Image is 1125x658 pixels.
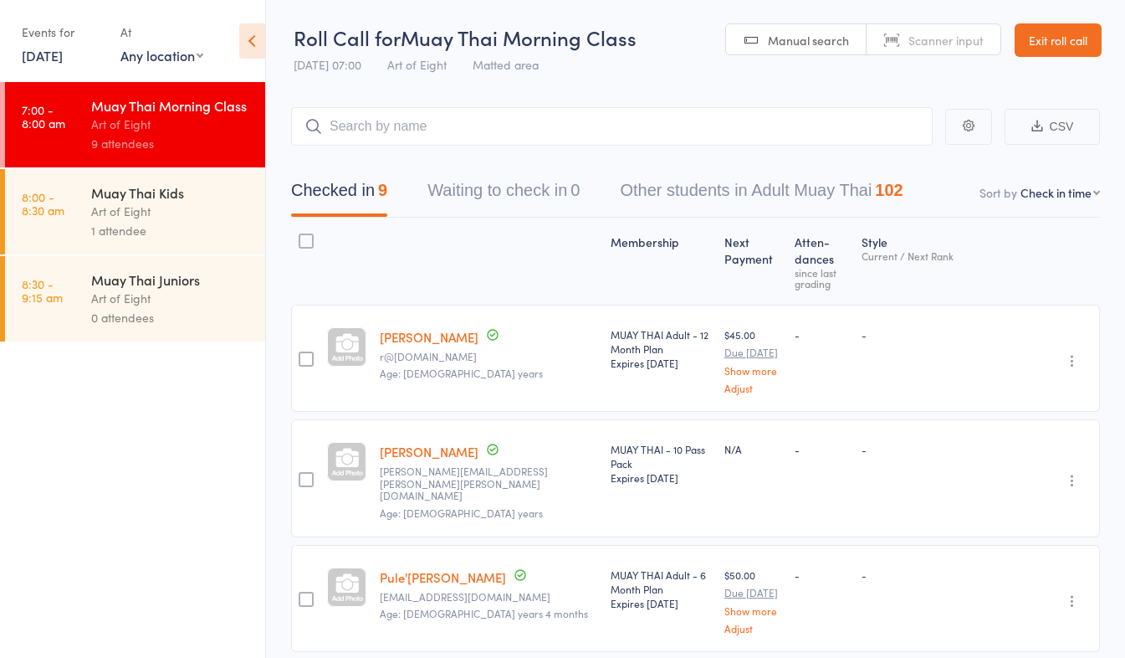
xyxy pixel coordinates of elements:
[862,250,965,261] div: Current / Next Rank
[1020,184,1092,201] div: Check in time
[611,568,711,610] div: MUAY THAI Adult - 6 Month Plan
[380,568,506,586] a: Pule'[PERSON_NAME]
[120,46,203,64] div: Any location
[862,442,965,456] div: -
[611,442,711,485] div: MUAY THAI - 10 Pass Pack
[724,587,782,599] small: Due [DATE]
[91,270,251,289] div: Muay Thai Juniors
[724,365,782,376] a: Show more
[795,327,848,342] div: -
[724,605,782,616] a: Show more
[768,32,849,49] span: Manual search
[294,56,361,73] span: [DATE] 07:00
[862,327,965,342] div: -
[724,568,782,634] div: $50.00
[22,18,104,46] div: Events for
[570,181,580,199] div: 0
[473,56,539,73] span: Matted area
[611,356,711,370] div: Expires [DATE]
[91,308,251,327] div: 0 attendees
[291,172,387,217] button: Checked in9
[91,115,251,134] div: Art of Eight
[380,351,597,362] small: r@jacq.cc
[22,277,63,304] time: 8:30 - 9:15 am
[788,225,855,297] div: Atten­dances
[380,506,543,520] span: Age: [DEMOGRAPHIC_DATA] years
[724,623,782,634] a: Adjust
[22,103,65,130] time: 7:00 - 8:00 am
[380,606,588,620] span: Age: [DEMOGRAPHIC_DATA] years 4 months
[724,347,782,358] small: Due [DATE]
[91,202,251,221] div: Art of Eight
[91,96,251,115] div: Muay Thai Morning Class
[387,56,447,73] span: Art of Eight
[5,256,265,342] a: 8:30 -9:15 amMuay Thai JuniorsArt of Eight0 attendees
[1005,109,1100,145] button: CSV
[22,190,64,217] time: 8:00 - 8:30 am
[401,23,637,51] span: Muay Thai Morning Class
[724,383,782,393] a: Adjust
[91,221,251,240] div: 1 attendee
[380,443,478,460] a: [PERSON_NAME]
[718,225,789,297] div: Next Payment
[724,442,782,456] div: N/A
[380,328,478,346] a: [PERSON_NAME]
[1015,23,1102,57] a: Exit roll call
[291,107,933,146] input: Search by name
[5,82,265,167] a: 7:00 -8:00 amMuay Thai Morning ClassArt of Eight9 attendees
[427,172,580,217] button: Waiting to check in0
[380,366,543,380] span: Age: [DEMOGRAPHIC_DATA] years
[378,181,387,199] div: 9
[380,465,597,501] small: john.leerberg@hatch.com
[724,327,782,393] div: $45.00
[91,183,251,202] div: Muay Thai Kids
[855,225,972,297] div: Style
[5,169,265,254] a: 8:00 -8:30 amMuay Thai KidsArt of Eight1 attendee
[604,225,718,297] div: Membership
[91,289,251,308] div: Art of Eight
[620,172,903,217] button: Other students in Adult Muay Thai102
[979,184,1017,201] label: Sort by
[91,134,251,153] div: 9 attendees
[795,442,848,456] div: -
[875,181,903,199] div: 102
[795,267,848,289] div: since last grading
[862,568,965,582] div: -
[120,18,203,46] div: At
[795,568,848,582] div: -
[611,596,711,610] div: Expires [DATE]
[294,23,401,51] span: Roll Call for
[611,470,711,485] div: Expires [DATE]
[22,46,63,64] a: [DATE]
[380,591,597,603] small: puleanga@outlook.com
[908,32,984,49] span: Scanner input
[611,327,711,370] div: MUAY THAI Adult - 12 Month Plan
